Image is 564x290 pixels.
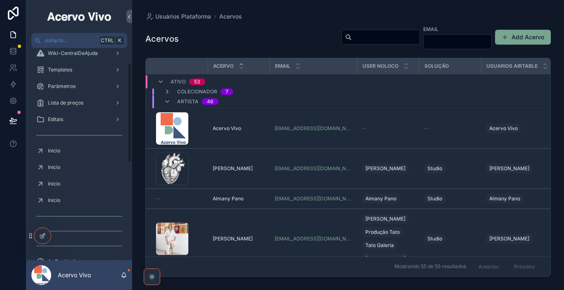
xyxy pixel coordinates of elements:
span: -- [156,195,161,202]
span: [PERSON_NAME] [489,235,529,242]
a: [PERSON_NAME] [486,164,533,174]
a: Início [31,143,127,158]
a: Tato Galeria [362,240,397,250]
a: [PERSON_NAME] [213,165,265,172]
span: Almany Pano [365,195,396,202]
span: [PERSON_NAME] [489,165,529,172]
span: Acervo Vivo [489,125,518,132]
a: [EMAIL_ADDRESS][DOMAIN_NAME] [275,235,352,242]
a: Usuários Plataforma [145,12,211,21]
a: Parâmetros [31,79,127,94]
span: Início [48,164,60,171]
a: [PERSON_NAME]Produção TatoTato Galeria[PERSON_NAME] [362,212,414,265]
a: Início [31,160,127,175]
a: Editais [31,112,127,127]
a: Acervo Vivo [213,125,265,132]
span: Início [48,181,60,187]
a: [EMAIL_ADDRESS][DOMAIN_NAME] [275,125,352,132]
a: Início [31,193,127,208]
span: Usuarios Airtable [486,63,538,69]
a: Almany Pano [362,194,400,204]
span: [PERSON_NAME] [213,165,253,172]
a: [PERSON_NAME] [362,254,409,264]
a: Studio [424,164,446,174]
span: Ctrl [100,36,115,45]
span: Templates [48,67,72,73]
a: [PERSON_NAME] [362,214,409,224]
span: Acervo Vivo [213,125,241,132]
a: Templates [31,62,127,77]
span: Jump to... [44,37,97,44]
a: Início [31,176,127,191]
span: Artista [177,98,199,105]
span: Início [48,197,60,204]
span: [PERSON_NAME] [365,255,405,262]
a: [PERSON_NAME] [486,234,533,244]
a: Almany Pano [486,194,524,204]
a: -- [424,125,476,132]
span: [PERSON_NAME] [213,235,253,242]
a: ArtDestination [31,254,127,269]
div: 7 [225,88,228,95]
p: Acervo Vivo [58,271,91,279]
span: Parâmetros [48,83,76,90]
span: Almany Pano [489,195,520,202]
h1: Acervos [145,33,179,45]
a: Studio [424,234,446,244]
span: Colecionador [177,88,217,95]
span: Ativo [171,78,186,85]
button: Add Acervo [495,30,551,45]
a: Acervo Vivo [486,124,521,133]
a: [PERSON_NAME] [486,232,548,245]
a: [EMAIL_ADDRESS][DOMAIN_NAME] [275,195,352,202]
span: Acervo [213,63,234,69]
span: Produção Tato [365,229,400,235]
a: Almany Pano [213,195,265,202]
a: [PERSON_NAME] [362,164,409,174]
a: -- [362,125,414,132]
span: Email [275,63,290,69]
div: 46 [207,98,213,105]
span: K [116,37,123,44]
span: Studio [427,165,442,172]
label: Email [423,25,438,33]
a: [PERSON_NAME] [362,162,414,175]
a: [PERSON_NAME] [486,162,548,175]
span: Início [48,147,60,154]
button: Jump to...CtrlK [31,33,127,48]
a: Wiki-CentralDeAjuda [31,46,127,61]
span: Wiki-CentralDeAjuda [48,50,98,57]
a: [EMAIL_ADDRESS][DOMAIN_NAME] [275,165,352,172]
a: Acervos [219,12,242,21]
a: Almany Pano [486,192,548,205]
span: -- [362,125,367,132]
a: Studio [424,162,476,175]
a: [PERSON_NAME] [213,235,265,242]
a: Lista de preços [31,95,127,110]
span: Almany Pano [213,195,244,202]
a: Acervo Vivo [486,122,548,135]
div: 53 [194,78,200,85]
span: Tato Galeria [365,242,394,249]
span: [PERSON_NAME] [365,165,405,172]
span: Usuários Plataforma [155,12,211,21]
div: scrollable content [26,48,132,260]
span: [PERSON_NAME] [365,216,405,222]
span: Studio [427,235,442,242]
span: -- [424,125,429,132]
img: App logo [46,10,113,23]
a: Studio [424,232,476,245]
a: Studio [424,194,446,204]
span: Editais [48,116,63,123]
span: Studio [427,195,442,202]
span: Mostrando 55 de 55 resultados [394,264,466,270]
a: Produção Tato [362,227,403,237]
span: Solução [424,63,449,69]
a: -- [156,195,203,202]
